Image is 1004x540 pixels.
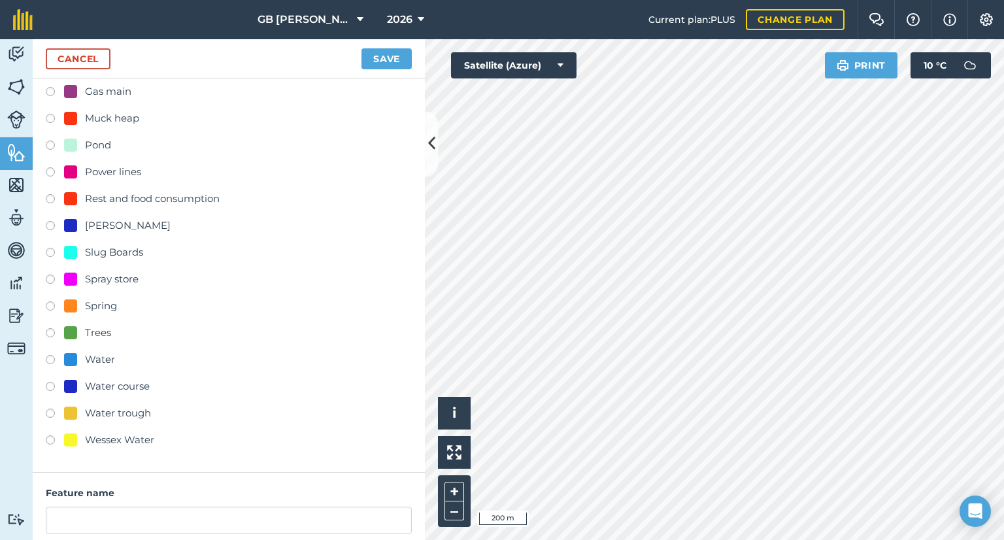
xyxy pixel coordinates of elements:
[960,496,991,527] div: Open Intercom Messenger
[957,52,983,78] img: svg+xml;base64,PD94bWwgdmVyc2lvbj0iMS4wIiBlbmNvZGluZz0idXRmLTgiPz4KPCEtLSBHZW5lcmF0b3I6IEFkb2JlIE...
[444,482,464,501] button: +
[85,271,139,287] div: Spray store
[7,306,25,326] img: svg+xml;base64,PD94bWwgdmVyc2lvbj0iMS4wIiBlbmNvZGluZz0idXRmLTgiPz4KPCEtLSBHZW5lcmF0b3I6IEFkb2JlIE...
[258,12,352,27] span: GB [PERSON_NAME] Farms
[85,218,171,233] div: [PERSON_NAME]
[361,48,412,69] button: Save
[444,501,464,520] button: –
[869,13,884,26] img: Two speech bubbles overlapping with the left bubble in the forefront
[85,191,220,207] div: Rest and food consumption
[837,58,849,73] img: svg+xml;base64,PHN2ZyB4bWxucz0iaHR0cDovL3d3dy53My5vcmcvMjAwMC9zdmciIHdpZHRoPSIxOSIgaGVpZ2h0PSIyNC...
[7,143,25,162] img: svg+xml;base64,PHN2ZyB4bWxucz0iaHR0cDovL3d3dy53My5vcmcvMjAwMC9zdmciIHdpZHRoPSI1NiIgaGVpZ2h0PSI2MC...
[7,77,25,97] img: svg+xml;base64,PHN2ZyB4bWxucz0iaHR0cDovL3d3dy53My5vcmcvMjAwMC9zdmciIHdpZHRoPSI1NiIgaGVpZ2h0PSI2MC...
[746,9,845,30] a: Change plan
[924,52,946,78] span: 10 ° C
[825,52,898,78] button: Print
[85,137,111,153] div: Pond
[46,486,412,500] h4: Feature name
[447,445,461,460] img: Four arrows, one pointing top left, one top right, one bottom right and the last bottom left
[7,339,25,358] img: svg+xml;base64,PD94bWwgdmVyc2lvbj0iMS4wIiBlbmNvZGluZz0idXRmLTgiPz4KPCEtLSBHZW5lcmF0b3I6IEFkb2JlIE...
[7,208,25,228] img: svg+xml;base64,PD94bWwgdmVyc2lvbj0iMS4wIiBlbmNvZGluZz0idXRmLTgiPz4KPCEtLSBHZW5lcmF0b3I6IEFkb2JlIE...
[943,12,956,27] img: svg+xml;base64,PHN2ZyB4bWxucz0iaHR0cDovL3d3dy53My5vcmcvMjAwMC9zdmciIHdpZHRoPSIxNyIgaGVpZ2h0PSIxNy...
[911,52,991,78] button: 10 °C
[7,513,25,526] img: svg+xml;base64,PD94bWwgdmVyc2lvbj0iMS4wIiBlbmNvZGluZz0idXRmLTgiPz4KPCEtLSBHZW5lcmF0b3I6IEFkb2JlIE...
[85,84,131,99] div: Gas main
[85,405,151,421] div: Water trough
[7,273,25,293] img: svg+xml;base64,PD94bWwgdmVyc2lvbj0iMS4wIiBlbmNvZGluZz0idXRmLTgiPz4KPCEtLSBHZW5lcmF0b3I6IEFkb2JlIE...
[85,379,150,394] div: Water course
[905,13,921,26] img: A question mark icon
[7,110,25,129] img: svg+xml;base64,PD94bWwgdmVyc2lvbj0iMS4wIiBlbmNvZGluZz0idXRmLTgiPz4KPCEtLSBHZW5lcmF0b3I6IEFkb2JlIE...
[13,9,33,30] img: fieldmargin Logo
[452,405,456,421] span: i
[7,241,25,260] img: svg+xml;base64,PD94bWwgdmVyc2lvbj0iMS4wIiBlbmNvZGluZz0idXRmLTgiPz4KPCEtLSBHZW5lcmF0b3I6IEFkb2JlIE...
[85,352,115,367] div: Water
[7,175,25,195] img: svg+xml;base64,PHN2ZyB4bWxucz0iaHR0cDovL3d3dy53My5vcmcvMjAwMC9zdmciIHdpZHRoPSI1NiIgaGVpZ2h0PSI2MC...
[85,164,141,180] div: Power lines
[46,48,110,69] a: Cancel
[648,12,735,27] span: Current plan : PLUS
[85,110,139,126] div: Muck heap
[85,245,143,260] div: Slug Boards
[85,298,117,314] div: Spring
[7,44,25,64] img: svg+xml;base64,PD94bWwgdmVyc2lvbj0iMS4wIiBlbmNvZGluZz0idXRmLTgiPz4KPCEtLSBHZW5lcmF0b3I6IEFkb2JlIE...
[451,52,577,78] button: Satellite (Azure)
[387,12,412,27] span: 2026
[85,432,154,448] div: Wessex Water
[979,13,994,26] img: A cog icon
[438,397,471,430] button: i
[85,325,111,341] div: Trees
